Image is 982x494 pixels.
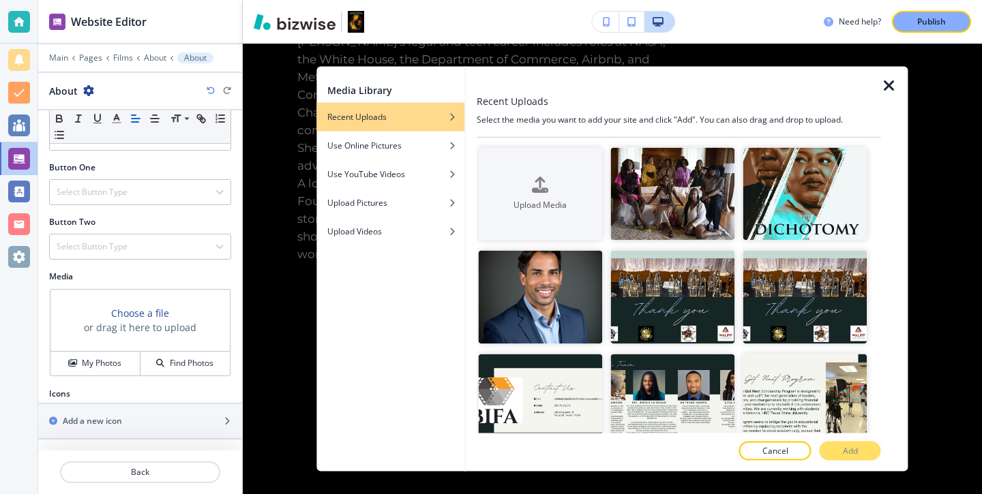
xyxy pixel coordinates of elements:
button: Recent Uploads [316,102,464,131]
h2: Media [49,271,231,283]
button: Main [49,53,68,63]
h3: Recent Uploads [477,93,548,108]
img: Bizwise Logo [254,14,336,30]
button: Use YouTube Videos [316,159,464,188]
h4: Use YouTube Videos [327,168,405,180]
h4: Select the media you want to add your site and click "Add". You can also drag and drop to upload. [477,113,880,125]
img: editor icon [49,14,65,30]
h4: Upload Media [478,199,602,211]
h2: Icons [49,388,70,400]
button: Upload Media [478,147,602,241]
h2: About [49,84,78,98]
h2: Button One [49,161,95,174]
h4: Recent Uploads [327,110,387,123]
h4: Use Online Pictures [327,139,402,151]
p: Publish [917,16,946,28]
button: Pages [79,53,102,63]
h3: Need help? [839,16,881,28]
h2: Button Two [49,216,95,228]
h4: Upload Videos [327,225,382,237]
button: Find Photos [140,352,230,375]
p: Back [61,466,219,478]
h2: Add a new icon [63,415,122,427]
h4: Select Button Type [57,241,128,253]
h4: Select Button Type [57,186,128,198]
h2: Website Editor [71,14,147,30]
p: Cancel [762,445,788,457]
button: About [177,52,213,63]
button: Publish [892,11,971,33]
button: My Photos [50,352,140,375]
h4: My Photos [82,357,121,369]
img: Your Logo [348,11,364,33]
button: Add a new icon [38,404,242,438]
button: Choose a file [111,306,169,320]
button: About [144,53,166,63]
h2: Media Library [327,82,392,97]
button: Cancel [739,442,812,461]
button: Upload Videos [316,217,464,245]
button: Use Online Pictures [316,131,464,159]
h4: Upload Pictures [327,196,387,209]
button: Films [113,53,133,63]
button: Back [60,461,220,483]
p: About [184,53,207,63]
h3: or drag it here to upload [84,320,196,335]
h4: Find Photos [170,357,213,369]
div: Choose a fileor drag it here to uploadMy PhotosFind Photos [49,288,231,377]
button: Upload Pictures [316,188,464,217]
